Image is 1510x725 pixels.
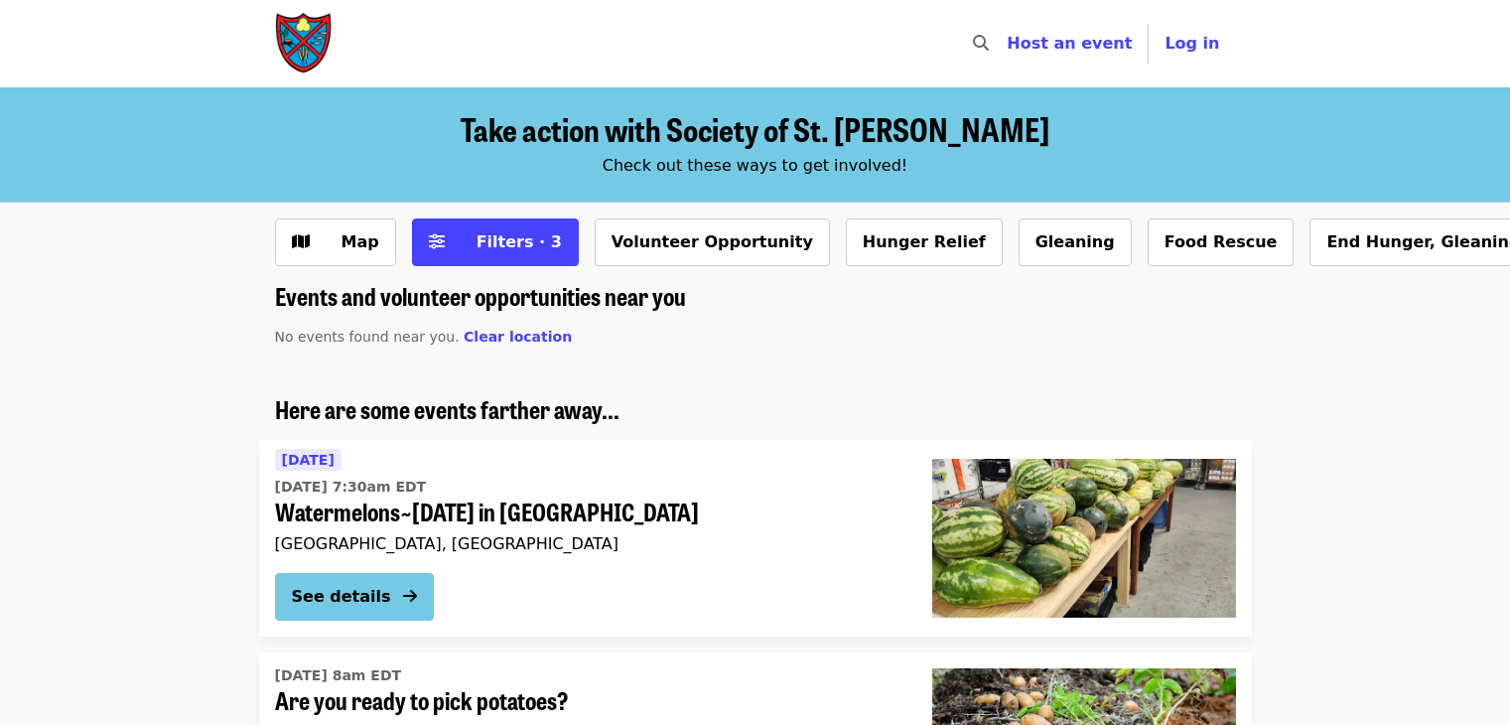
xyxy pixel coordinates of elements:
span: Here are some events farther away... [275,391,619,426]
i: sliders-h icon [429,232,445,251]
a: Host an event [1007,34,1132,53]
button: Clear location [464,327,572,348]
span: Map [342,232,379,251]
button: Volunteer Opportunity [595,218,830,266]
div: Check out these ways to get involved! [275,154,1236,178]
span: Clear location [464,329,572,345]
time: [DATE] 8am EDT [275,665,402,686]
time: [DATE] 7:30am EDT [275,477,427,498]
span: Events and volunteer opportunities near you [275,278,686,313]
div: [GEOGRAPHIC_DATA], [GEOGRAPHIC_DATA] [275,534,900,553]
i: arrow-right icon [403,587,417,606]
input: Search [1001,20,1017,68]
button: Filters (3 selected) [412,218,579,266]
span: Filters · 3 [477,232,562,251]
div: See details [292,585,391,609]
i: search icon [973,34,989,53]
button: Food Rescue [1148,218,1295,266]
span: Watermelons~[DATE] in [GEOGRAPHIC_DATA] [275,498,900,526]
img: Society of St. Andrew - Home [275,12,335,75]
i: map icon [292,232,310,251]
button: Show map view [275,218,396,266]
span: Log in [1165,34,1219,53]
span: Are you ready to pick potatoes? [275,686,900,715]
span: Take action with Society of St. [PERSON_NAME] [461,105,1049,152]
button: Log in [1149,24,1235,64]
img: Watermelons~Monday in Concord organized by Society of St. Andrew [932,459,1236,618]
a: See details for "Watermelons~Monday in Concord" [259,440,1252,637]
button: Hunger Relief [846,218,1003,266]
button: See details [275,573,434,621]
span: No events found near you. [275,329,460,345]
button: Gleaning [1019,218,1132,266]
span: [DATE] [282,452,335,468]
